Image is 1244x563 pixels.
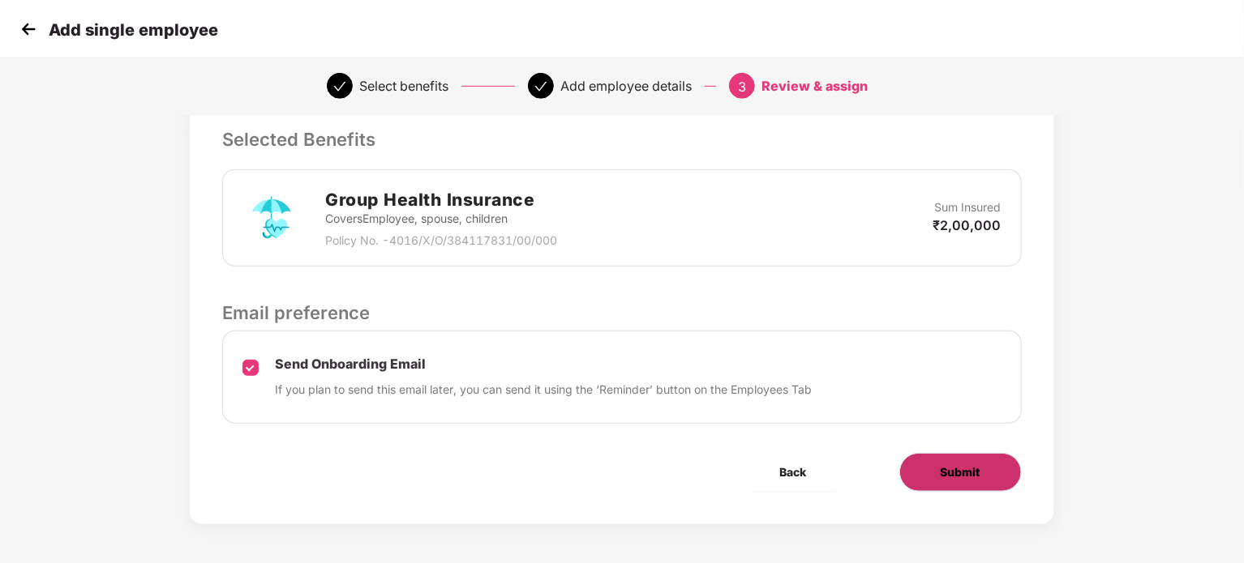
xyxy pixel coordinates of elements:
[534,80,547,93] span: check
[740,453,847,492] button: Back
[49,20,218,40] p: Add single employee
[560,73,692,99] div: Add employee details
[242,189,301,247] img: svg+xml;base64,PHN2ZyB4bWxucz0iaHR0cDovL3d3dy53My5vcmcvMjAwMC9zdmciIHdpZHRoPSI3MiIgaGVpZ2h0PSI3Mi...
[325,232,557,250] p: Policy No. - 4016/X/O/384117831/00/000
[275,356,812,373] p: Send Onboarding Email
[325,210,557,228] p: Covers Employee, spouse, children
[899,453,1022,492] button: Submit
[359,73,448,99] div: Select benefits
[16,17,41,41] img: svg+xml;base64,PHN2ZyB4bWxucz0iaHR0cDovL3d3dy53My5vcmcvMjAwMC9zdmciIHdpZHRoPSIzMCIgaGVpZ2h0PSIzMC...
[761,73,868,99] div: Review & assign
[935,198,1002,216] p: Sum Insured
[933,216,1002,234] p: ₹2,00,000
[333,80,346,93] span: check
[738,79,746,95] span: 3
[941,463,980,481] span: Submit
[222,299,1021,326] p: Email preference
[222,126,1021,153] p: Selected Benefits
[275,381,812,399] p: If you plan to send this email later, you can send it using the ‘Reminder’ button on the Employee...
[325,186,557,213] h2: Group Health Insurance
[780,463,807,481] span: Back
